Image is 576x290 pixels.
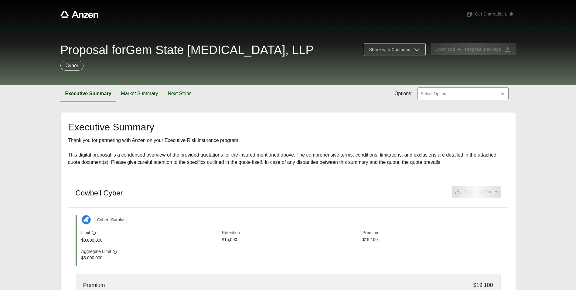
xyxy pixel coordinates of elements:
a: Anzen website [60,11,98,18]
h3: Cowbell Cyber [76,188,123,198]
span: Premium [83,281,105,289]
span: Download Full Proposal Package [435,46,501,53]
span: Aggregate Limit [81,248,111,255]
div: Thank you for partnering with Anzen on your Executive Risk insurance program. This digital propos... [68,137,508,166]
span: Share with Customer [369,47,411,53]
span: Options: [394,90,413,97]
span: Proposal for Gem State [MEDICAL_DATA], LLP [60,44,314,56]
button: Get Shareable Link [464,9,516,20]
span: Retention [222,230,360,236]
button: Market Summary [116,85,163,102]
span: $3,000,000 [81,255,220,261]
span: Get Shareable Link [466,11,513,17]
button: Share with Customer [364,43,425,56]
span: $19,100 [363,236,501,243]
p: Cyber [66,62,79,69]
img: Cowbell [82,215,91,224]
span: $15,000 [222,236,360,243]
button: Next Steps [163,85,196,102]
span: $19,100 [473,281,493,289]
span: $3,000,000 [81,237,220,243]
h2: Executive Summary [68,122,508,132]
span: Limit [81,230,90,236]
span: Cyber - Surplus [94,216,129,224]
span: Premium [363,230,501,236]
button: Executive Summary [60,85,116,102]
